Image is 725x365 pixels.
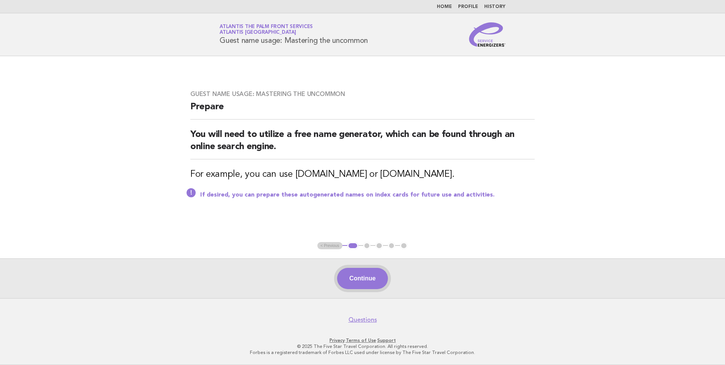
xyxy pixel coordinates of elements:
[130,349,595,356] p: Forbes is a registered trademark of Forbes LLC used under license by The Five Star Travel Corpora...
[220,25,368,44] h1: Guest name usage: Mastering the uncommon
[484,5,505,9] a: History
[337,268,388,289] button: Continue
[347,242,358,250] button: 1
[458,5,478,9] a: Profile
[469,22,505,47] img: Service Energizers
[437,5,452,9] a: Home
[220,24,313,35] a: Atlantis The Palm Front ServicesAtlantis [GEOGRAPHIC_DATA]
[190,129,535,159] h2: You will need to utilize a free name generator, which can be found through an online search engine.
[330,338,345,343] a: Privacy
[190,168,535,181] h3: For example, you can use [DOMAIN_NAME] or [DOMAIN_NAME].
[190,101,535,120] h2: Prepare
[346,338,376,343] a: Terms of Use
[348,316,377,324] a: Questions
[190,90,535,98] h3: Guest name usage: Mastering the uncommon
[130,337,595,343] p: · ·
[130,343,595,349] p: © 2025 The Five Star Travel Corporation. All rights reserved.
[377,338,396,343] a: Support
[220,30,296,35] span: Atlantis [GEOGRAPHIC_DATA]
[200,191,535,199] p: If desired, you can prepare these autogenerated names on index cards for future use and activities.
